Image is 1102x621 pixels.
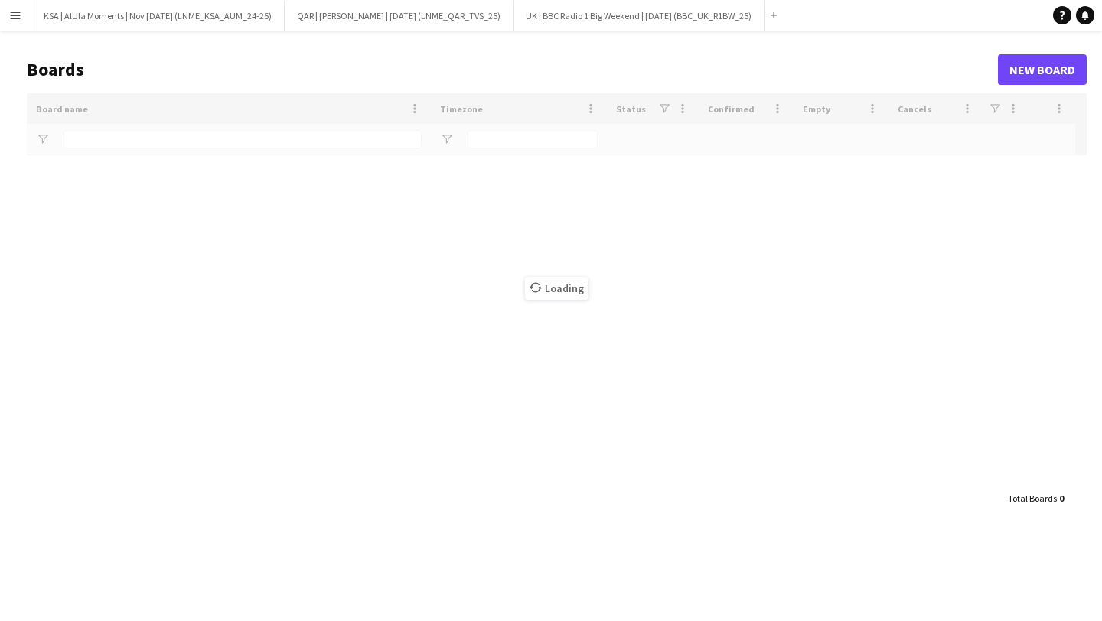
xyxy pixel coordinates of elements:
[1008,483,1064,513] div: :
[285,1,514,31] button: QAR | [PERSON_NAME] | [DATE] (LNME_QAR_TVS_25)
[514,1,765,31] button: UK | BBC Radio 1 Big Weekend | [DATE] (BBC_UK_R1BW_25)
[998,54,1087,85] a: New Board
[27,58,998,81] h1: Boards
[1008,493,1057,504] span: Total Boards
[525,277,588,300] span: Loading
[1059,493,1064,504] span: 0
[31,1,285,31] button: KSA | AlUla Moments | Nov [DATE] (LNME_KSA_AUM_24-25)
